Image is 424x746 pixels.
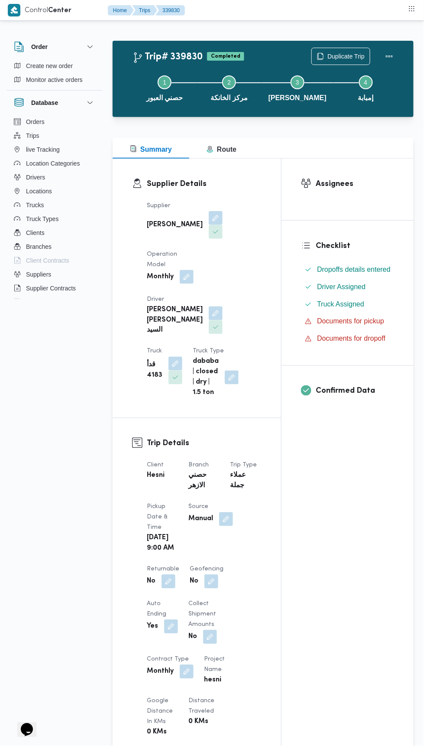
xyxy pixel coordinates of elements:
[7,59,102,90] div: Order
[31,98,58,108] h3: Database
[301,315,394,329] button: Documents for pickup
[193,349,224,354] span: Truck Type
[317,299,364,309] span: Truck Assigned
[364,79,368,86] span: 4
[147,471,165,481] b: Hesni
[147,667,174,677] b: Monthly
[207,146,236,153] span: Route
[26,144,60,155] span: live Tracking
[190,567,223,572] span: Geofencing
[10,240,99,254] button: Branches
[147,178,262,190] h3: Supplier Details
[26,172,45,182] span: Drivers
[211,93,248,103] span: مركز الخانكة
[207,52,244,61] span: Completed
[204,675,221,686] b: hesni
[10,59,99,73] button: Create new order
[10,281,99,295] button: Supplier Contracts
[188,601,216,628] span: Collect Shipment Amounts
[317,300,364,308] span: Truck Assigned
[193,357,219,398] b: dababa | closed | dry | 1.5 ton
[358,93,374,103] span: إمبابة
[317,283,366,290] span: Driver Assigned
[311,48,370,65] button: Duplicate Trip
[188,698,214,714] span: Distance Traveled
[130,146,172,153] span: Summary
[26,297,48,307] span: Devices
[14,98,95,108] button: Database
[317,282,366,292] span: Driver Assigned
[10,73,99,87] button: Monitor active orders
[269,93,327,103] span: [PERSON_NAME]
[8,4,20,16] img: X8yXhbKr1z7QwAAAABJRU5ErkJggg==
[26,158,80,169] span: Location Categories
[10,254,99,267] button: Client Contracts
[26,283,76,293] span: Supplier Contracts
[26,130,39,141] span: Trips
[26,228,45,238] span: Clients
[316,178,394,190] h3: Assignees
[133,52,203,63] h2: Trip# 339830
[316,385,394,397] h3: Confirmed Data
[147,567,179,572] span: Returnable
[147,657,189,662] span: Contract Type
[26,117,45,127] span: Orders
[147,727,167,738] b: 0 KMs
[147,622,158,632] b: Yes
[296,79,299,86] span: 3
[10,156,99,170] button: Location Categories
[190,577,198,587] b: No
[31,42,48,52] h3: Order
[147,577,155,587] b: No
[147,360,162,381] b: قدأ 4183
[10,129,99,143] button: Trips
[327,51,365,62] span: Duplicate Trip
[147,601,166,617] span: Auto Ending
[10,115,99,129] button: Orders
[26,186,52,196] span: Locations
[381,48,398,65] button: Actions
[26,75,83,85] span: Monitor active orders
[14,42,95,52] button: Order
[317,266,391,273] span: Dropoffs details entered
[10,198,99,212] button: Trucks
[317,334,385,344] span: Documents for dropoff
[7,115,102,303] div: Database
[317,318,384,325] span: Documents for pickup
[147,296,164,302] span: Driver
[230,463,257,468] span: Trip Type
[147,438,262,450] h3: Trip Details
[48,7,71,14] b: Center
[10,295,99,309] button: Devices
[26,61,73,71] span: Create new order
[10,226,99,240] button: Clients
[188,632,197,642] b: No
[10,184,99,198] button: Locations
[132,5,157,16] button: Trips
[188,514,213,524] b: Manual
[133,65,197,110] button: حصني العبور
[10,212,99,226] button: Truck Types
[227,79,231,86] span: 2
[10,143,99,156] button: live Tracking
[204,657,225,673] span: Project Name
[147,533,176,554] b: [DATE] 9:00 AM
[26,269,51,280] span: Suppliers
[155,5,185,16] button: 339830
[26,241,52,252] span: Branches
[147,504,168,531] span: Pickup date & time
[333,65,398,110] button: إمبابة
[317,264,391,275] span: Dropoffs details entered
[147,698,173,725] span: Google distance in KMs
[301,297,394,311] button: Truck Assigned
[147,463,164,468] span: Client
[147,305,203,336] b: [PERSON_NAME] [PERSON_NAME] السيد
[211,54,240,59] b: Completed
[188,717,208,727] b: 0 KMs
[188,504,208,510] span: Source
[301,263,394,277] button: Dropoffs details entered
[146,93,183,103] span: حصني العبور
[317,335,385,342] span: Documents for dropoff
[317,316,384,327] span: Documents for pickup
